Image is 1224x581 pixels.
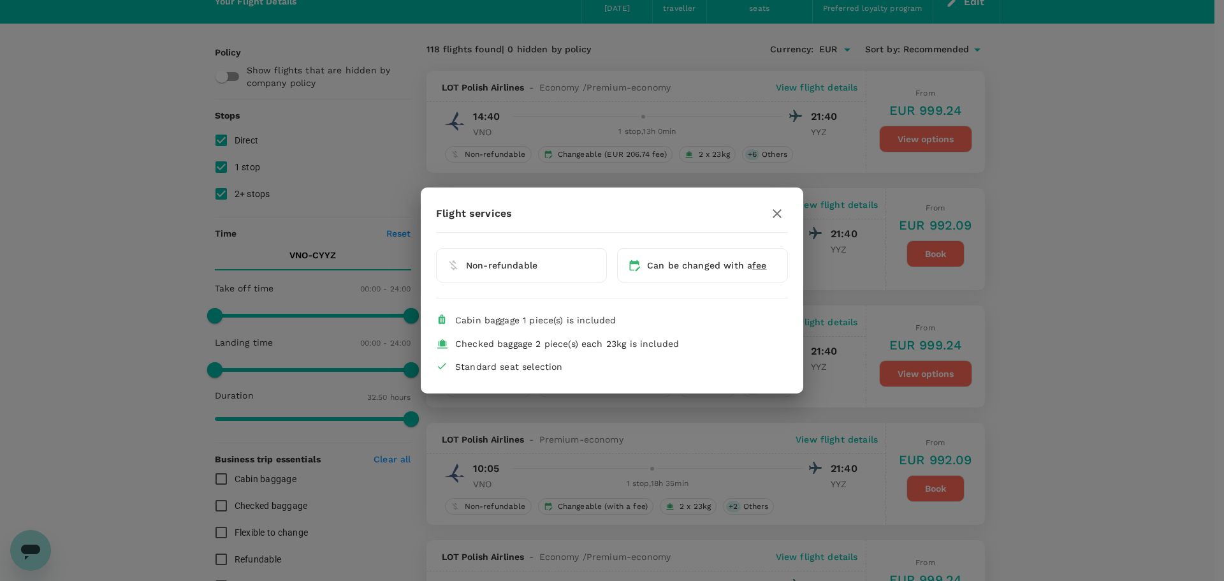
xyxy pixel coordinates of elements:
[455,339,679,349] span: Checked baggage 2 piece(s) each 23kg is included
[436,206,512,221] p: Flight services
[466,260,537,270] span: Non-refundable
[455,362,562,372] span: Standard seat selection
[455,315,616,325] span: Cabin baggage 1 piece(s) is included
[752,260,766,270] span: fee
[647,259,767,272] div: Can be changed with a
